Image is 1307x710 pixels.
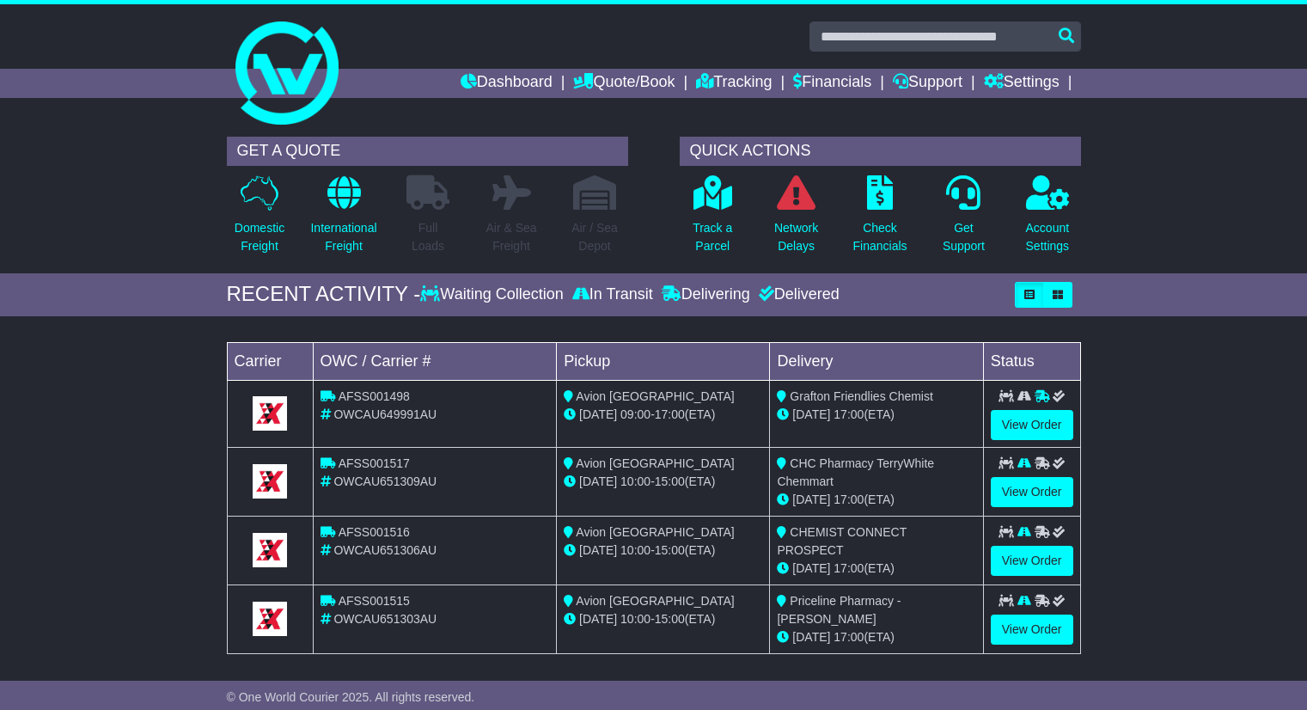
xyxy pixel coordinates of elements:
[253,602,287,636] img: GetCarrierServiceLogo
[655,543,685,557] span: 15:00
[333,612,437,626] span: OWCAU651303AU
[991,410,1073,440] a: View Order
[579,612,617,626] span: [DATE]
[227,282,421,307] div: RECENT ACTIVITY -
[777,628,975,646] div: (ETA)
[571,219,618,255] p: Air / Sea Depot
[253,396,287,431] img: GetCarrierServiceLogo
[1025,174,1071,265] a: AccountSettings
[339,456,410,470] span: AFSS001517
[339,389,410,403] span: AFSS001498
[770,342,983,380] td: Delivery
[655,612,685,626] span: 15:00
[310,219,376,255] p: International Freight
[620,407,650,421] span: 09:00
[792,561,830,575] span: [DATE]
[692,174,733,265] a: Track aParcel
[568,285,657,304] div: In Transit
[793,69,871,98] a: Financials
[557,342,770,380] td: Pickup
[655,474,685,488] span: 15:00
[333,407,437,421] span: OWCAU649991AU
[253,464,287,499] img: GetCarrierServiceLogo
[234,174,285,265] a: DomesticFreight
[777,456,934,488] span: CHC Pharmacy TerryWhite Chemmart
[693,219,732,255] p: Track a Parcel
[792,407,830,421] span: [DATE]
[576,594,734,608] span: Avion [GEOGRAPHIC_DATA]
[253,533,287,567] img: GetCarrierServiceLogo
[486,219,536,255] p: Air & Sea Freight
[576,525,734,539] span: Avion [GEOGRAPHIC_DATA]
[576,389,734,403] span: Avion [GEOGRAPHIC_DATA]
[893,69,962,98] a: Support
[777,491,975,509] div: (ETA)
[834,493,864,506] span: 17:00
[227,137,628,166] div: GET A QUOTE
[991,615,1073,645] a: View Order
[564,610,762,628] div: - (ETA)
[777,525,907,557] span: CHEMIST CONNECT PROSPECT
[657,285,754,304] div: Delivering
[620,543,650,557] span: 10:00
[564,473,762,491] div: - (ETA)
[777,406,975,424] div: (ETA)
[461,69,553,98] a: Dashboard
[790,389,933,403] span: Grafton Friendlies Chemist
[834,630,864,644] span: 17:00
[834,561,864,575] span: 17:00
[1026,219,1070,255] p: Account Settings
[564,542,762,560] div: - (ETA)
[227,690,475,704] span: © One World Courier 2025. All rights reserved.
[313,342,557,380] td: OWC / Carrier #
[696,69,772,98] a: Tracking
[227,342,313,380] td: Carrier
[406,219,449,255] p: Full Loads
[620,612,650,626] span: 10:00
[579,407,617,421] span: [DATE]
[991,546,1073,576] a: View Order
[620,474,650,488] span: 10:00
[777,560,975,578] div: (ETA)
[942,174,986,265] a: GetSupport
[564,406,762,424] div: - (ETA)
[333,543,437,557] span: OWCAU651306AU
[576,456,734,470] span: Avion [GEOGRAPHIC_DATA]
[339,525,410,539] span: AFSS001516
[991,477,1073,507] a: View Order
[853,219,907,255] p: Check Financials
[339,594,410,608] span: AFSS001515
[655,407,685,421] span: 17:00
[852,174,908,265] a: CheckFinancials
[309,174,377,265] a: InternationalFreight
[774,219,818,255] p: Network Delays
[420,285,567,304] div: Waiting Collection
[573,69,675,98] a: Quote/Book
[773,174,819,265] a: NetworkDelays
[777,594,901,626] span: Priceline Pharmacy - [PERSON_NAME]
[579,543,617,557] span: [DATE]
[943,219,985,255] p: Get Support
[792,630,830,644] span: [DATE]
[235,219,284,255] p: Domestic Freight
[984,69,1060,98] a: Settings
[680,137,1081,166] div: QUICK ACTIONS
[579,474,617,488] span: [DATE]
[754,285,840,304] div: Delivered
[983,342,1080,380] td: Status
[792,493,830,506] span: [DATE]
[834,407,864,421] span: 17:00
[333,474,437,488] span: OWCAU651309AU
